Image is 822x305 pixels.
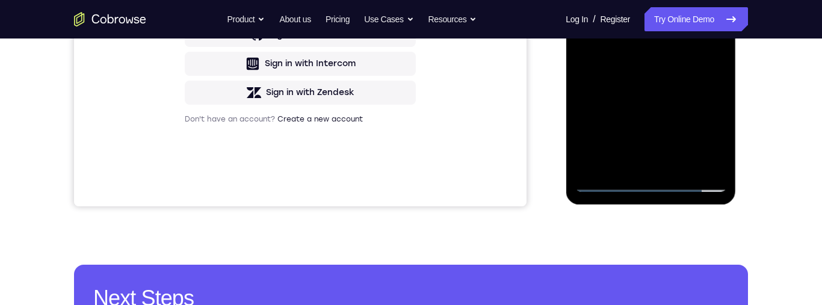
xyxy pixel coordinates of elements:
[601,7,630,31] a: Register
[74,12,146,26] a: Go to the home page
[428,7,477,31] button: Resources
[326,7,350,31] a: Pricing
[111,138,342,162] button: Sign in
[192,283,280,295] div: Sign in with Zendesk
[196,226,277,238] div: Sign in with GitHub
[644,7,748,31] a: Try Online Demo
[279,7,311,31] a: About us
[195,197,277,209] div: Sign in with Google
[227,7,265,31] button: Product
[111,82,342,99] h1: Sign in to your account
[566,7,588,31] a: Log In
[111,220,342,244] button: Sign in with GitHub
[111,277,342,301] button: Sign in with Zendesk
[111,191,342,215] button: Sign in with Google
[191,254,282,266] div: Sign in with Intercom
[118,115,335,127] input: Enter your email
[220,172,233,182] p: or
[111,248,342,273] button: Sign in with Intercom
[364,7,413,31] button: Use Cases
[593,12,595,26] span: /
